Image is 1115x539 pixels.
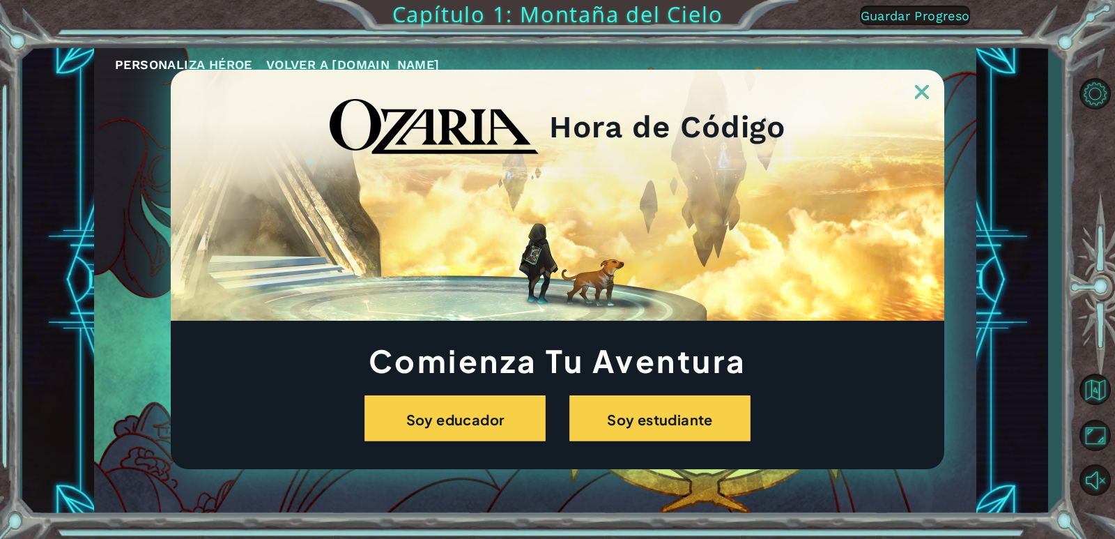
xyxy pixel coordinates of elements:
[915,85,929,99] img: ExitButton_Dusk.png
[330,99,539,155] img: blackOzariaWordmark.png
[569,395,751,441] button: Soy estudiante
[364,395,546,441] button: Soy educador
[549,109,785,145] font: Hora de Código
[369,341,747,380] font: Comienza Tu Aventura
[406,411,505,428] font: Soy educador
[607,411,713,428] font: Soy estudiante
